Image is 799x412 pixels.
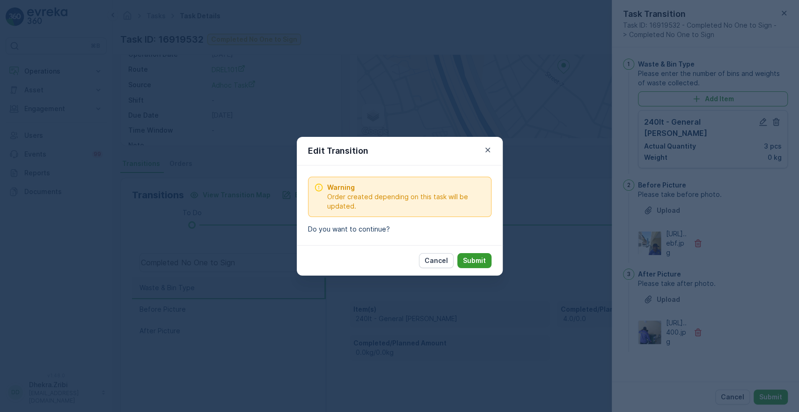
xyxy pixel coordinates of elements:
p: Cancel [425,256,448,265]
span: Order created depending on this task will be updated. [327,192,485,211]
p: Do you want to continue? [308,225,491,234]
p: Edit Transition [308,144,368,157]
button: Submit [457,253,491,268]
button: Cancel [419,253,454,268]
p: Submit [463,256,486,265]
span: Warning [327,183,485,192]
